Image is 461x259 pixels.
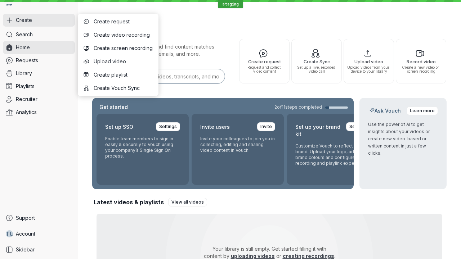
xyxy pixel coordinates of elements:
[16,17,32,24] span: Create
[16,31,33,38] span: Search
[79,68,157,81] button: Create playlist
[200,136,275,153] p: Invite your colleagues to join you in collecting, editing and sharing video content in Vouch.
[16,70,32,77] span: Library
[16,57,38,64] span: Requests
[94,198,164,206] h2: Latest videos & playlists
[94,45,153,52] span: Create screen recording
[368,107,402,114] h2: Ask Vouch
[257,122,275,131] a: Invite
[231,253,275,259] a: uploading videos
[10,230,14,237] span: U
[3,227,75,240] a: TUAccount
[295,65,339,73] span: Set up a live, recorded video call
[92,43,226,58] p: Search for any keywords and find content matches through transcriptions, user emails, and more.
[16,83,35,90] span: Playlists
[94,58,153,65] span: Upload video
[105,136,180,159] p: Enable team members to sign in easily & securely to Vouch using your company’s Single Sign On pro...
[79,15,157,28] button: Create request
[274,104,322,110] span: 2 of 11 steps completed
[274,104,348,110] a: 2of11steps completed
[168,198,207,206] a: View all videos
[283,253,334,259] a: creating recordings
[399,65,443,73] span: Create a new video or screen recording
[94,31,153,38] span: Create video recording
[399,59,443,64] span: Record video
[200,122,230,132] h2: Invite users
[349,123,367,130] span: Settings
[346,122,370,131] a: Settings
[3,106,75,119] a: Analytics
[295,122,342,139] h2: Set up your brand kit
[295,143,370,166] p: Customize Vouch to reflect your brand. Upload your logo, adjust brand colours and configure the r...
[159,123,177,130] span: Settings
[79,82,157,95] button: Create Vouch Sync
[94,18,153,25] span: Create request
[3,80,75,93] a: Playlists
[260,123,272,130] span: Invite
[291,39,342,83] button: Create SyncSet up a live, recorded video call
[79,55,157,68] button: Upload video
[16,230,35,237] span: Account
[98,104,129,111] h2: Get started
[16,246,35,253] span: Sidebar
[16,44,30,51] span: Home
[105,122,133,132] h2: Set up SSO
[3,212,75,224] a: Support
[396,39,446,83] button: Record videoCreate a new video or screen recording
[3,54,75,67] a: Requests
[239,39,290,83] button: Create requestRequest and collect video content
[3,243,75,256] a: Sidebar
[3,41,75,54] a: Home
[407,106,438,115] a: Learn more
[16,96,37,103] span: Recruiter
[79,28,157,41] button: Create video recording
[3,67,75,80] a: Library
[94,85,153,92] span: Create Vouch Sync
[3,3,15,8] a: Go to homepage
[347,59,391,64] span: Upload video
[295,59,339,64] span: Create Sync
[242,65,286,73] span: Request and collect video content
[16,109,37,116] span: Analytics
[344,39,394,83] button: Upload videoUpload videos from your device to your library
[16,214,35,222] span: Support
[94,71,153,78] span: Create playlist
[156,122,180,131] a: Settings
[5,230,10,237] span: T
[242,59,286,64] span: Create request
[3,14,75,27] button: Create
[410,107,435,114] span: Learn more
[3,93,75,106] a: Recruiter
[92,14,447,35] h1: Hi, Test!
[171,199,204,206] span: View all videos
[347,65,391,73] span: Upload videos from your device to your library
[3,28,75,41] a: Search
[79,42,157,55] button: Create screen recording
[368,121,438,157] p: Use the power of AI to get insights about your videos or create new video-based or written conten...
